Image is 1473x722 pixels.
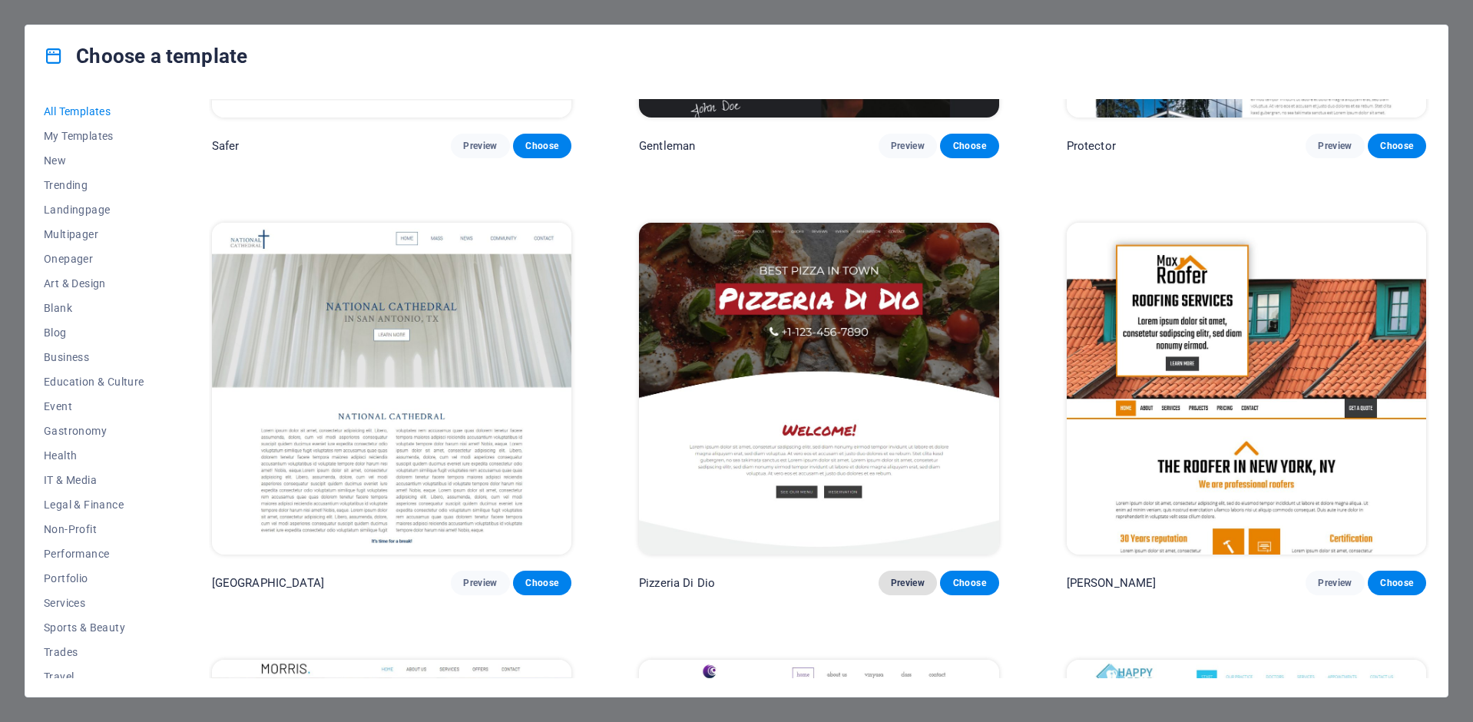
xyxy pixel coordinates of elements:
span: Portfolio [44,572,144,585]
button: Preview [451,134,509,158]
button: Event [44,394,144,419]
span: Event [44,400,144,412]
button: Choose [513,571,571,595]
span: Travel [44,671,144,683]
span: Choose [1380,140,1414,152]
button: Education & Culture [44,369,144,394]
span: Trending [44,179,144,191]
span: Choose [525,577,559,589]
span: Gastronomy [44,425,144,437]
button: Art & Design [44,271,144,296]
span: Education & Culture [44,376,144,388]
p: Pizzeria Di Dio [639,575,715,591]
button: Travel [44,664,144,689]
button: Preview [879,571,937,595]
button: Blog [44,320,144,345]
button: Choose [940,134,998,158]
span: New [44,154,144,167]
span: Non-Profit [44,523,144,535]
p: Gentleman [639,138,695,154]
span: Blank [44,302,144,314]
button: Services [44,591,144,615]
span: Choose [952,577,986,589]
button: Preview [1306,571,1364,595]
button: Blank [44,296,144,320]
button: IT & Media [44,468,144,492]
button: New [44,148,144,173]
span: Preview [1318,577,1352,589]
button: Preview [879,134,937,158]
button: All Templates [44,99,144,124]
button: Choose [940,571,998,595]
button: Choose [513,134,571,158]
img: National Cathedral [212,223,571,555]
button: Sports & Beauty [44,615,144,640]
button: Non-Profit [44,517,144,541]
button: Business [44,345,144,369]
span: Performance [44,548,144,560]
p: [PERSON_NAME] [1067,575,1157,591]
span: Legal & Finance [44,498,144,511]
span: Services [44,597,144,609]
img: Max Roofer [1067,223,1426,555]
button: Health [44,443,144,468]
span: Sports & Beauty [44,621,144,634]
span: Choose [525,140,559,152]
span: My Templates [44,130,144,142]
span: All Templates [44,105,144,118]
h4: Choose a template [44,44,247,68]
button: Choose [1368,571,1426,595]
span: Onepager [44,253,144,265]
span: Preview [463,577,497,589]
button: Performance [44,541,144,566]
span: IT & Media [44,474,144,486]
span: Choose [952,140,986,152]
button: Multipager [44,222,144,247]
button: Portfolio [44,566,144,591]
span: Landingpage [44,204,144,216]
span: Blog [44,326,144,339]
span: Preview [891,140,925,152]
p: [GEOGRAPHIC_DATA] [212,575,324,591]
button: Choose [1368,134,1426,158]
span: Preview [1318,140,1352,152]
span: Preview [463,140,497,152]
button: Landingpage [44,197,144,222]
button: Onepager [44,247,144,271]
button: My Templates [44,124,144,148]
img: Pizzeria Di Dio [639,223,998,555]
button: Gastronomy [44,419,144,443]
p: Protector [1067,138,1116,154]
span: Health [44,449,144,462]
button: Trending [44,173,144,197]
p: Safer [212,138,240,154]
button: Preview [1306,134,1364,158]
span: Multipager [44,228,144,240]
span: Trades [44,646,144,658]
button: Preview [451,571,509,595]
span: Business [44,351,144,363]
button: Legal & Finance [44,492,144,517]
span: Preview [891,577,925,589]
button: Trades [44,640,144,664]
span: Art & Design [44,277,144,290]
span: Choose [1380,577,1414,589]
